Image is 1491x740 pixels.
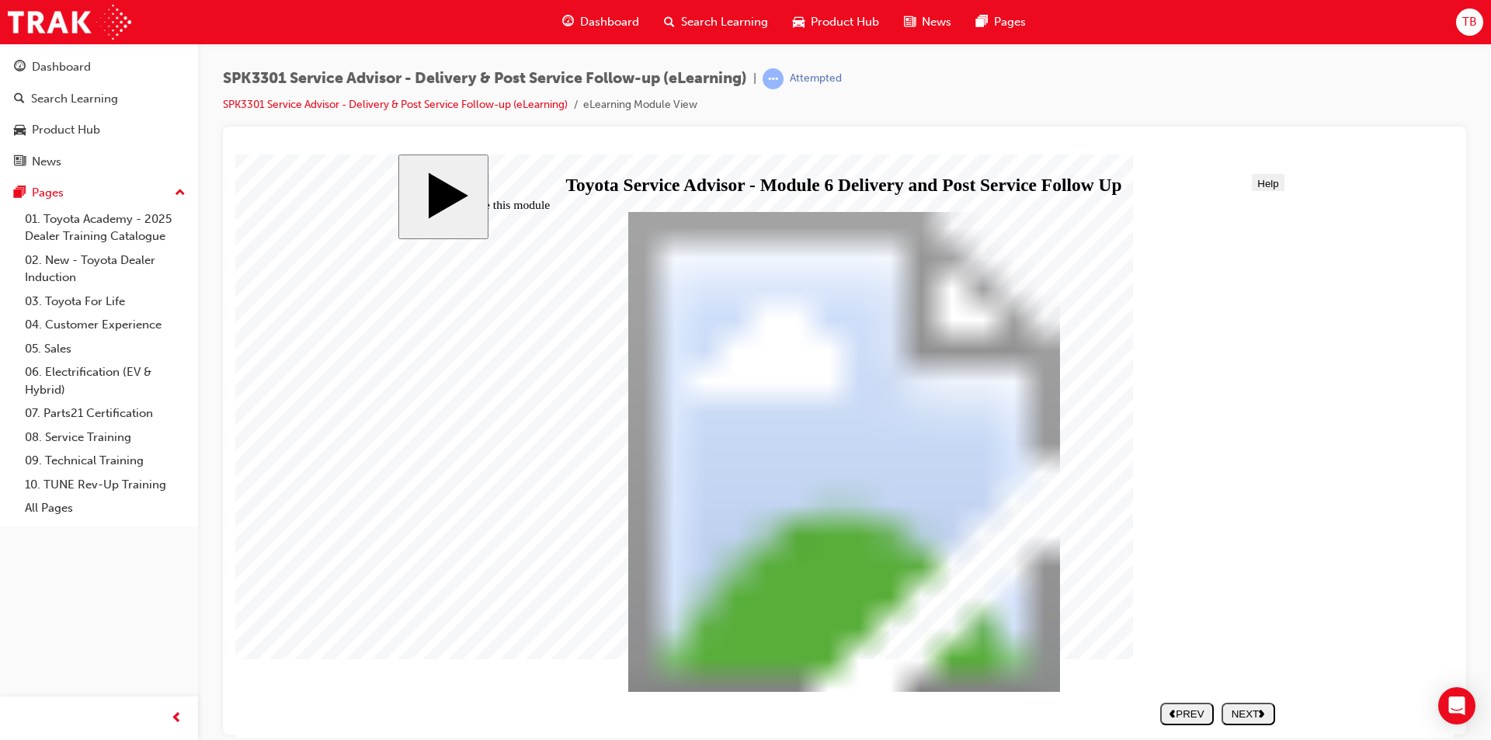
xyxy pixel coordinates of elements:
span: learningRecordVerb_ATTEMPT-icon [763,68,784,89]
span: car-icon [793,12,805,32]
span: | [753,70,756,88]
button: TB [1456,9,1483,36]
div: Search Learning [31,90,118,108]
a: 05. Sales [19,337,192,361]
a: 07. Parts21 Certification [19,401,192,426]
a: Dashboard [6,53,192,82]
span: search-icon [664,12,675,32]
span: Search Learning [681,13,768,31]
a: SPK3301 Service Advisor - Delivery & Post Service Follow-up (eLearning) [223,98,568,111]
div: Dashboard [32,58,91,76]
span: Product Hub [811,13,879,31]
a: search-iconSearch Learning [652,6,780,38]
div: Open Intercom Messenger [1438,687,1475,724]
span: Dashboard [580,13,639,31]
a: 10. TUNE Rev-Up Training [19,473,192,497]
a: Search Learning [6,85,192,113]
a: 06. Electrification (EV & Hybrid) [19,360,192,401]
span: pages-icon [976,12,988,32]
li: eLearning Module View [583,96,697,114]
a: News [6,148,192,176]
a: guage-iconDashboard [550,6,652,38]
span: news-icon [904,12,916,32]
span: car-icon [14,123,26,137]
button: DashboardSearch LearningProduct HubNews [6,50,192,179]
span: up-icon [175,183,186,203]
a: Product Hub [6,116,192,144]
span: SPK3301 Service Advisor - Delivery & Post Service Follow-up (eLearning) [223,70,747,88]
a: pages-iconPages [964,6,1038,38]
span: guage-icon [562,12,574,32]
img: Trak [8,5,131,40]
span: news-icon [14,155,26,169]
a: 02. New - Toyota Dealer Induction [19,248,192,290]
span: prev-icon [171,709,182,728]
button: Pages [6,179,192,207]
span: TB [1462,13,1477,31]
span: search-icon [14,92,25,106]
a: car-iconProduct Hub [780,6,891,38]
span: pages-icon [14,186,26,200]
div: Product Hub [32,121,100,139]
a: 09. Technical Training [19,449,192,473]
a: 08. Service Training [19,426,192,450]
a: All Pages [19,496,192,520]
div: News [32,153,61,171]
span: Pages [994,13,1026,31]
span: News [922,13,951,31]
span: guage-icon [14,61,26,75]
a: news-iconNews [891,6,964,38]
div: Attempted [790,71,842,86]
div: Pages [32,184,64,202]
a: 01. Toyota Academy - 2025 Dealer Training Catalogue [19,207,192,248]
a: 04. Customer Experience [19,313,192,337]
a: 03. Toyota For Life [19,290,192,314]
